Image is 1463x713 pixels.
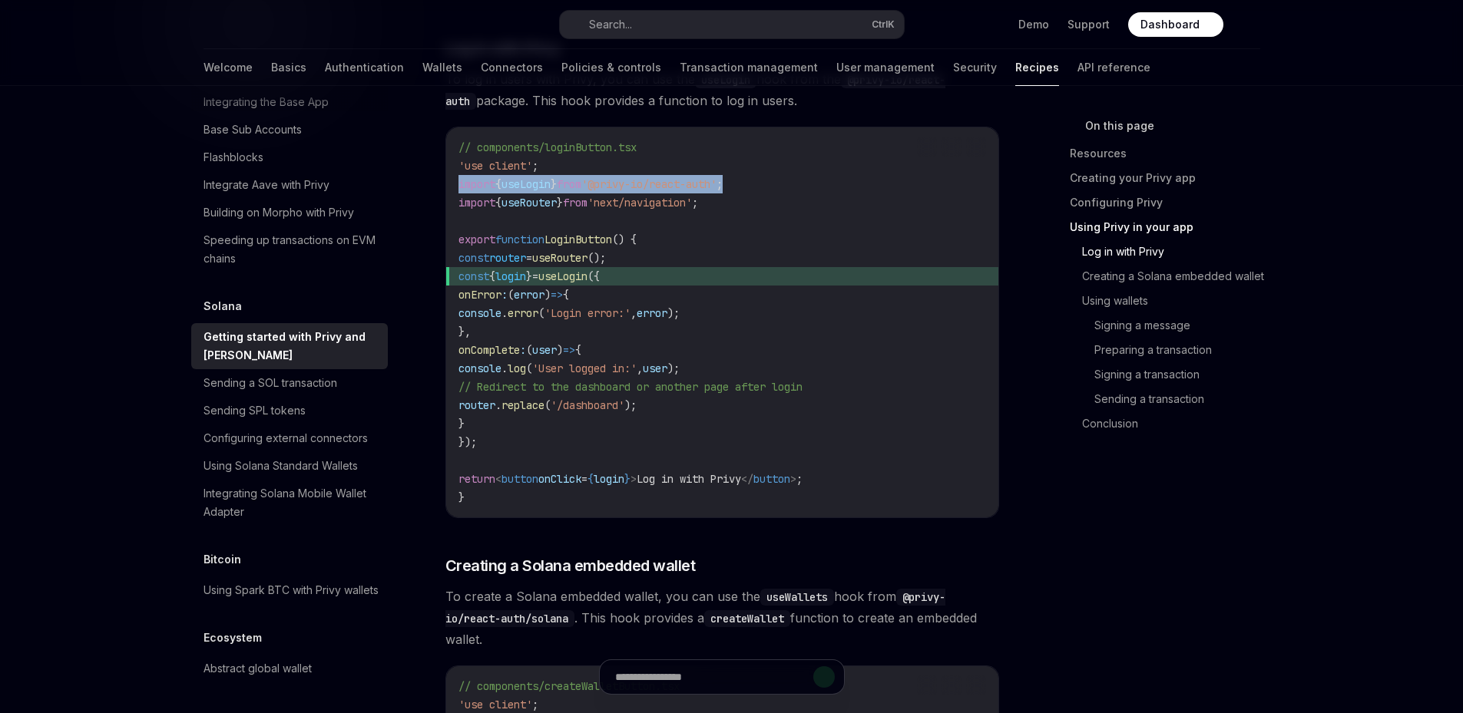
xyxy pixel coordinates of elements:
[204,120,302,139] div: Base Sub Accounts
[514,288,544,302] span: error
[581,177,717,191] span: '@privy-io/react-auth'
[532,251,588,265] span: useRouter
[563,343,575,357] span: =>
[501,288,508,302] span: :
[1128,12,1223,37] a: Dashboard
[489,269,495,283] span: {
[1094,387,1273,411] a: Sending a transaction
[588,251,606,265] span: ();
[953,49,997,86] a: Security
[538,306,544,320] span: (
[458,325,471,338] span: },
[588,472,594,486] span: {
[526,269,532,283] span: }
[204,401,306,420] div: Sending SPL tokens
[191,171,388,199] a: Integrate Aave with Privy
[520,343,526,357] span: :
[204,14,299,35] img: dark logo
[836,49,935,86] a: User management
[445,68,999,111] span: To log in users with Privy, you can use the hook from the package. This hook provides a function ...
[760,589,834,606] code: useWallets
[680,49,818,86] a: Transaction management
[495,472,501,486] span: <
[1077,49,1150,86] a: API reference
[1082,264,1273,289] a: Creating a Solana embedded wallet
[495,177,501,191] span: {
[191,199,388,226] a: Building on Morpho with Privy
[667,306,680,320] span: );
[191,323,388,369] a: Getting started with Privy and [PERSON_NAME]
[1094,313,1273,338] a: Signing a message
[204,629,262,647] h5: Ecosystem
[575,343,581,357] span: {
[1070,215,1273,239] a: Using Privy in your app
[692,196,698,210] span: ;
[191,424,388,452] a: Configuring external connectors
[557,196,563,210] span: }
[458,435,477,449] span: });
[717,177,723,191] span: ;
[495,196,501,210] span: {
[917,137,937,157] button: Report incorrect code
[191,226,388,272] a: Speeding up transactions on EVM chains
[631,472,637,486] span: >
[495,233,544,246] span: function
[1094,338,1273,362] a: Preparing a transaction
[489,251,526,265] span: router
[204,49,253,86] a: Welcome
[1067,17,1110,32] a: Support
[191,397,388,424] a: Sending SPL tokens
[191,576,388,604] a: Using Spark BTC with Privy wallets
[204,457,358,475] div: Using Solana Standard Wallets
[551,398,624,412] span: '/dashboard'
[1082,289,1273,313] a: Using wallets
[204,374,337,392] div: Sending a SOL transaction
[495,269,526,283] span: login
[458,140,637,154] span: // components/loginButton.tsx
[204,231,379,268] div: Speeding up transactions on EVM chains
[526,251,532,265] span: =
[1070,166,1273,190] a: Creating your Privy app
[458,472,495,486] span: return
[544,233,612,246] span: LoginButton
[532,269,538,283] span: =
[1085,117,1154,135] span: On this page
[1015,49,1059,86] a: Recipes
[560,11,904,38] button: Search...CtrlK
[581,472,588,486] span: =
[1018,17,1049,32] a: Demo
[624,472,631,486] span: }
[667,361,680,375] span: );
[445,586,999,650] span: To create a Solana embedded wallet, you can use the hook from . This hook provides a function to ...
[204,328,379,365] div: Getting started with Privy and [PERSON_NAME]
[204,203,354,222] div: Building on Morpho with Privy
[741,472,753,486] span: </
[204,429,368,447] div: Configuring external connectors
[563,196,588,210] span: from
[458,269,489,283] span: const
[508,361,526,375] span: log
[1094,362,1273,387] a: Signing a transaction
[544,306,631,320] span: 'Login error:'
[458,306,501,320] span: console
[532,159,538,173] span: ;
[1236,12,1260,37] button: Toggle dark mode
[753,472,790,486] span: button
[796,472,803,486] span: ;
[501,398,544,412] span: replace
[1082,411,1273,436] a: Conclusion
[561,49,661,86] a: Policies & controls
[643,361,667,375] span: user
[637,306,667,320] span: error
[501,196,557,210] span: useRouter
[481,49,543,86] a: Connectors
[538,472,581,486] span: onClick
[631,306,637,320] span: ,
[458,159,532,173] span: 'use client'
[458,361,501,375] span: console
[458,343,520,357] span: onComplete
[532,343,557,357] span: user
[624,398,637,412] span: );
[458,380,803,394] span: // Redirect to the dashboard or another page after login
[501,361,508,375] span: .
